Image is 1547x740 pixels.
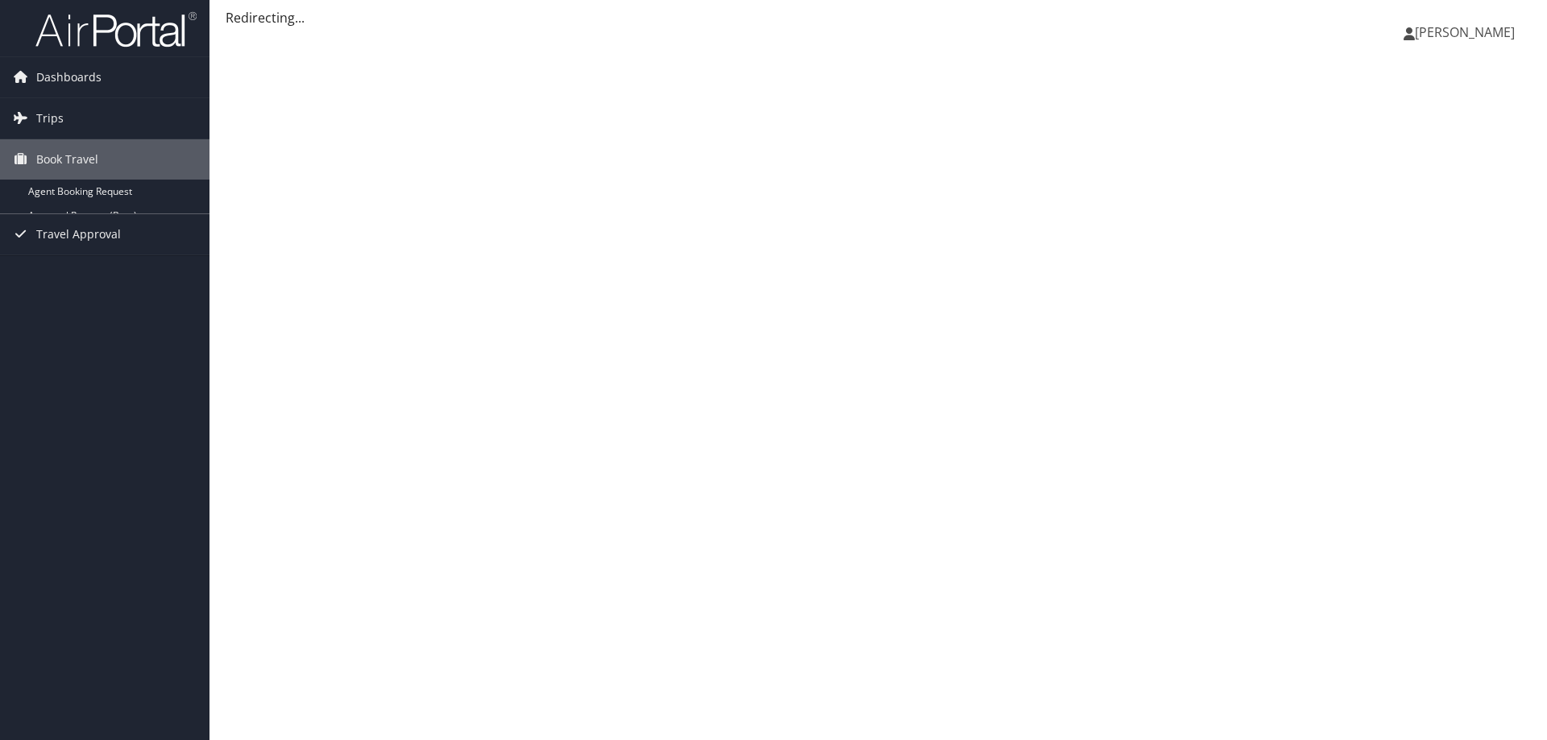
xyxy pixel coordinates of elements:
[36,214,121,254] span: Travel Approval
[1404,8,1531,56] a: [PERSON_NAME]
[226,8,1531,27] div: Redirecting...
[36,98,64,138] span: Trips
[35,10,197,48] img: airportal-logo.png
[36,57,102,97] span: Dashboards
[1415,23,1515,41] span: [PERSON_NAME]
[36,139,98,180] span: Book Travel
